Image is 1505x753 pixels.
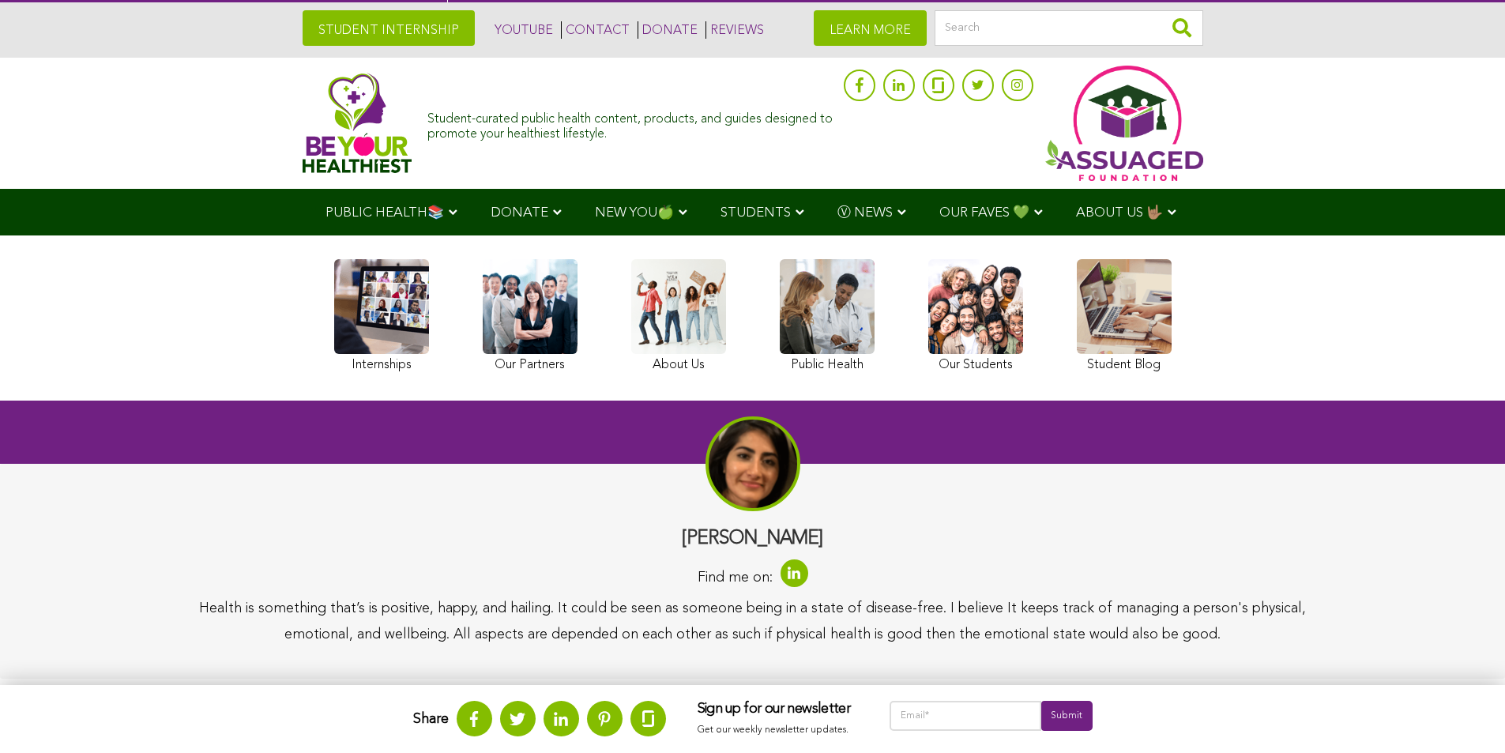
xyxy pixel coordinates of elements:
a: STUDENT INTERNSHIP [303,10,475,46]
p: Get our weekly newsletter updates. [698,721,858,739]
input: Submit [1041,701,1092,731]
input: Search [935,10,1203,46]
span: Find me on: [698,565,773,590]
span: DONATE [491,206,548,220]
img: Assuaged [303,73,412,173]
span: STUDENTS [721,206,791,220]
img: Assuaged App [1045,66,1203,181]
div: Student-curated public health content, products, and guides designed to promote your healthiest l... [427,104,835,142]
div: Health is something that’s is positive, happy, and hailing. It could be seen as someone being in ... [164,596,1342,647]
a: YOUTUBE [491,21,553,39]
a: REVIEWS [705,21,764,39]
span: Ⓥ NEWS [837,206,893,220]
h3: Sign up for our newsletter [698,701,858,718]
a: CONTACT [561,21,630,39]
img: glassdoor.svg [642,710,654,727]
span: NEW YOU🍏 [595,206,674,220]
input: Email* [890,701,1042,731]
iframe: Chat Widget [1426,677,1505,753]
h3: [PERSON_NAME] [164,527,1342,552]
strong: Share [413,711,449,725]
span: OUR FAVES 💚 [939,206,1029,220]
span: PUBLIC HEALTH📚 [325,206,444,220]
a: DONATE [638,21,698,39]
div: Navigation Menu [303,189,1203,235]
img: glassdoor [932,77,943,93]
span: ABOUT US 🤟🏽 [1076,206,1163,220]
a: LEARN MORE [814,10,927,46]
